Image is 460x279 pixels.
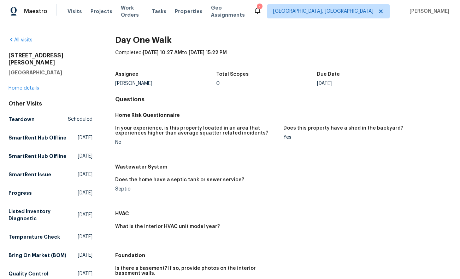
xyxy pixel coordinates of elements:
[115,96,452,103] h4: Questions
[67,8,82,15] span: Visits
[115,112,452,119] h5: Home Risk Questionnaire
[8,168,93,181] a: SmartRent Issue[DATE]
[78,171,93,178] span: [DATE]
[68,116,93,123] span: Scheduled
[115,266,278,276] h5: Is there a basement? If so, provide photos on the interior basement walls.
[8,205,93,225] a: Listed Inventory Diagnostic[DATE]
[189,50,227,55] span: [DATE] 15:22 PM
[115,224,220,229] h5: What is the interior HVAC unit model year?
[8,187,93,199] a: Progress[DATE]
[115,163,452,170] h5: Wastewater System
[211,4,245,18] span: Geo Assignments
[152,9,166,14] span: Tasks
[8,171,51,178] h5: SmartRent Issue
[216,81,317,86] div: 0
[115,36,452,44] h2: Day One Walk
[175,8,202,15] span: Properties
[115,187,278,192] div: Septic
[115,252,452,259] h5: Foundation
[78,252,93,259] span: [DATE]
[317,81,418,86] div: [DATE]
[78,153,93,160] span: [DATE]
[121,4,143,18] span: Work Orders
[78,270,93,277] span: [DATE]
[257,4,262,11] div: 1
[8,252,66,259] h5: Bring On Market (BOM)
[115,72,138,77] h5: Assignee
[317,72,340,77] h5: Due Date
[283,135,446,140] div: Yes
[115,140,278,145] div: No
[273,8,373,15] span: [GEOGRAPHIC_DATA], [GEOGRAPHIC_DATA]
[24,8,47,15] span: Maestro
[8,52,93,66] h2: [STREET_ADDRESS][PERSON_NAME]
[407,8,449,15] span: [PERSON_NAME]
[8,270,48,277] h5: Quality Control
[115,210,452,217] h5: HVAC
[78,211,93,218] span: [DATE]
[8,116,35,123] h5: Teardown
[115,126,278,136] h5: In your experience, is this property located in an area that experiences higher than average squa...
[8,113,93,126] a: TeardownScheduled
[8,134,66,141] h5: SmartRent Hub Offline
[8,86,39,91] a: Home details
[283,126,403,131] h5: Does this property have a shed in the backyard?
[78,134,93,141] span: [DATE]
[115,81,216,86] div: [PERSON_NAME]
[143,50,182,55] span: [DATE] 10:27 AM
[8,189,32,197] h5: Progress
[8,233,60,240] h5: Temperature Check
[8,69,93,76] h5: [GEOGRAPHIC_DATA]
[8,38,33,42] a: All visits
[8,208,78,222] h5: Listed Inventory Diagnostic
[115,49,452,68] div: Completed: to
[90,8,112,15] span: Projects
[8,131,93,144] a: SmartRent Hub Offline[DATE]
[78,189,93,197] span: [DATE]
[216,72,249,77] h5: Total Scopes
[8,249,93,262] a: Bring On Market (BOM)[DATE]
[78,233,93,240] span: [DATE]
[8,100,93,107] div: Other Visits
[115,177,244,182] h5: Does the home have a septic tank or sewer service?
[8,153,66,160] h5: SmartRent Hub Offline
[8,150,93,163] a: SmartRent Hub Offline[DATE]
[8,230,93,243] a: Temperature Check[DATE]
